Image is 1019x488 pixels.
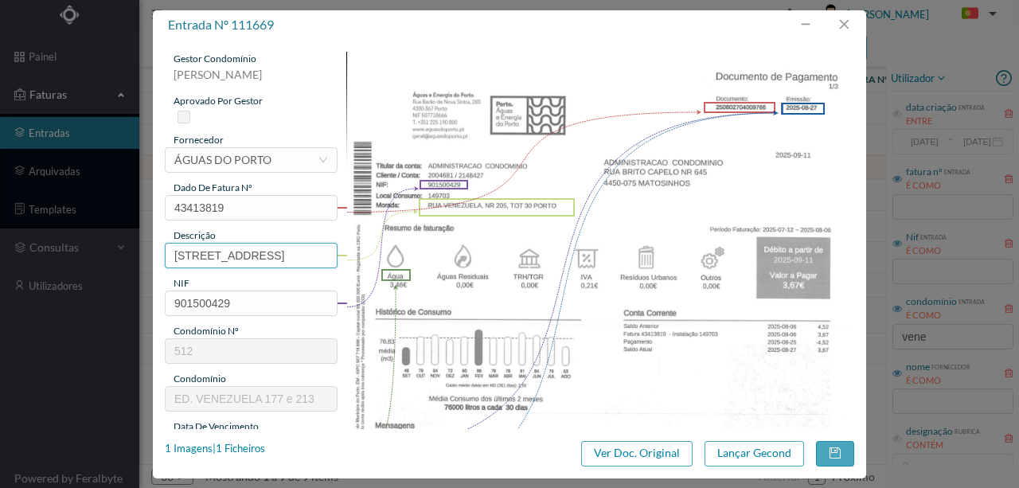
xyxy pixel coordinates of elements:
[174,373,226,385] span: condomínio
[174,53,256,64] span: gestor condomínio
[581,441,693,467] button: Ver Doc. Original
[168,17,274,32] span: entrada nº 111669
[174,277,189,289] span: NIF
[705,441,804,467] button: Lançar Gecond
[174,134,224,146] span: fornecedor
[318,155,328,165] i: icon: down
[174,182,252,193] span: dado de fatura nº
[174,229,216,241] span: descrição
[165,66,338,94] div: [PERSON_NAME]
[174,325,239,337] span: condomínio nº
[949,2,1003,27] button: PT
[174,420,259,432] span: data de vencimento
[174,148,271,172] div: ÁGUAS DO PORTO
[165,441,265,457] div: 1 Imagens | 1 Ficheiros
[174,95,263,107] span: aprovado por gestor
